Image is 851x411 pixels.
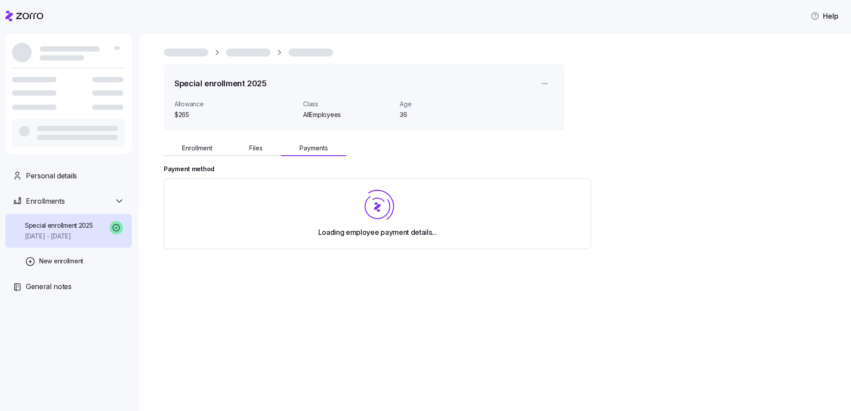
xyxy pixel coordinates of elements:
[303,100,393,109] span: Class
[249,145,263,151] span: Files
[26,170,77,181] span: Personal details
[39,257,83,266] span: New enrollment
[174,78,267,89] h1: Special enrollment 2025
[174,100,296,109] span: Allowance
[25,232,93,241] span: [DATE] - [DATE]
[300,145,328,151] span: Payments
[25,221,93,230] span: Special enrollment 2025
[26,281,72,292] span: General notes
[803,7,846,25] button: Help
[164,165,839,173] h2: Payment method
[400,100,489,109] span: Age
[810,11,839,21] span: Help
[26,196,65,207] span: Enrollments
[303,110,393,119] span: AllEmployees
[318,227,437,238] span: Loading employee payment details...
[182,145,212,151] span: Enrollment
[174,110,296,119] span: $265
[400,110,489,119] span: 36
